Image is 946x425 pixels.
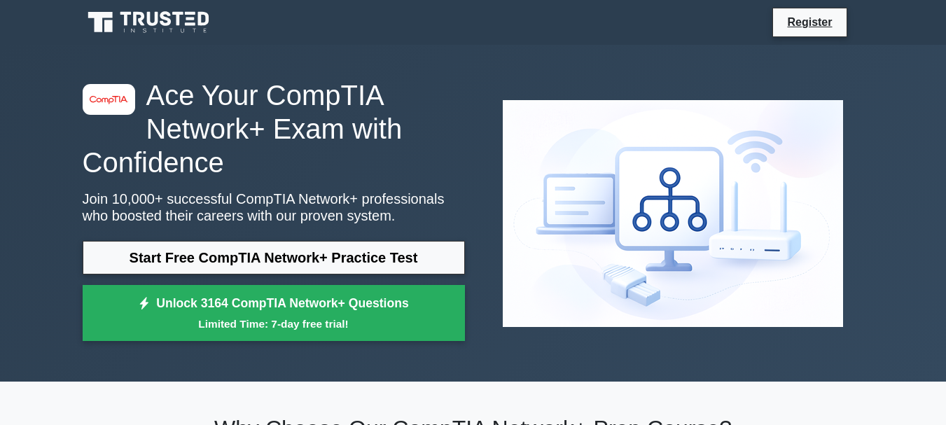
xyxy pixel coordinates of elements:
p: Join 10,000+ successful CompTIA Network+ professionals who boosted their careers with our proven ... [83,190,465,224]
a: Unlock 3164 CompTIA Network+ QuestionsLimited Time: 7-day free trial! [83,285,465,341]
img: CompTIA Network+ Preview [492,89,854,338]
small: Limited Time: 7-day free trial! [100,316,447,332]
a: Register [779,13,840,31]
h1: Ace Your CompTIA Network+ Exam with Confidence [83,78,465,179]
a: Start Free CompTIA Network+ Practice Test [83,241,465,274]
